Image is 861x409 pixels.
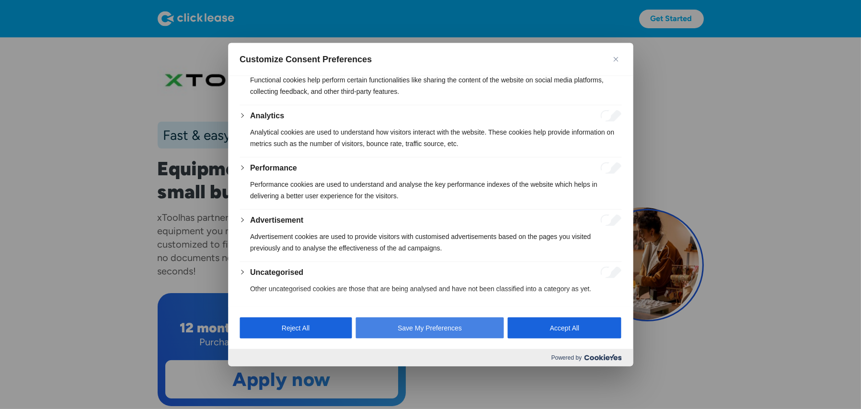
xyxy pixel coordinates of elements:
[250,215,303,226] button: Advertisement
[228,349,633,366] div: Powered by
[250,74,621,97] p: Functional cookies help perform certain functionalities like sharing the content of the website o...
[613,57,618,62] img: Close
[250,162,297,174] button: Performance
[356,317,504,338] button: Save My Preferences
[250,126,621,149] p: Analytical cookies are used to understand how visitors interact with the website. These cookies h...
[240,317,352,338] button: Reject All
[584,354,621,361] img: Cookieyes logo
[250,267,303,278] button: Uncategorised
[600,162,621,174] input: Enable Performance
[600,267,621,278] input: Enable Uncategorised
[600,215,621,226] input: Enable Advertisement
[508,317,621,338] button: Accept All
[250,179,621,202] p: Performance cookies are used to understand and analyse the key performance indexes of the website...
[250,231,621,254] p: Advertisement cookies are used to provide visitors with customised advertisements based on the pa...
[610,54,621,65] button: Close
[250,283,621,295] p: Other uncategorised cookies are those that are being analysed and have not been classified into a...
[600,110,621,122] input: Enable Analytics
[228,43,633,366] div: Customize Consent Preferences
[240,54,372,65] span: Customize Consent Preferences
[250,110,284,122] button: Analytics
